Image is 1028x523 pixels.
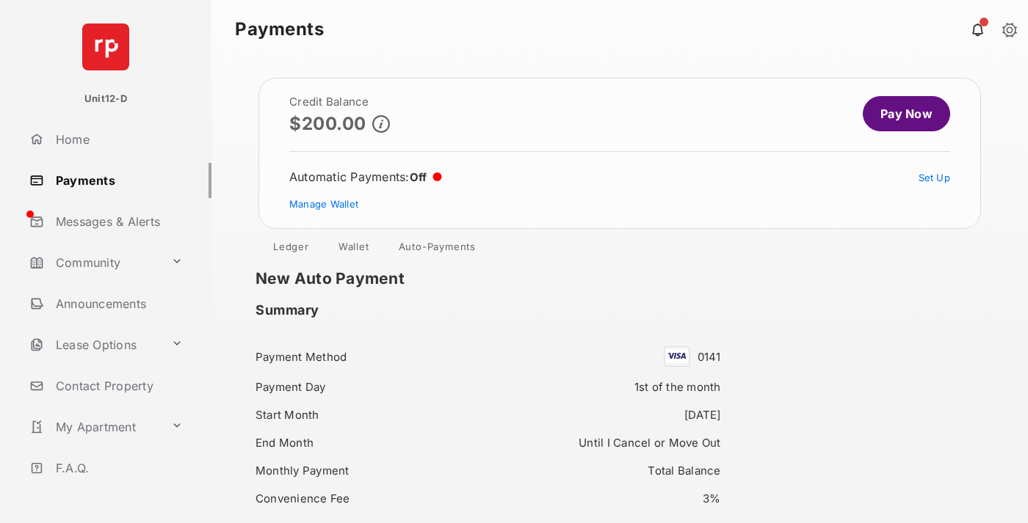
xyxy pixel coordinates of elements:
[256,302,319,318] h2: Summary
[698,350,721,364] span: 0141
[256,489,479,508] div: Convenience Fee
[410,170,427,184] span: Off
[289,96,390,108] h2: Credit Balance
[23,368,211,403] a: Contact Property
[23,163,211,198] a: Payments
[23,409,165,445] a: My Apartment
[256,405,479,425] div: Start Month
[256,347,479,367] div: Payment Method
[256,461,479,480] div: Monthly Payment
[23,245,165,280] a: Community
[289,114,366,134] p: $200.00
[23,204,211,239] a: Messages & Alerts
[235,21,324,38] strong: Payments
[387,241,488,258] a: Auto-Payments
[684,408,721,422] span: [DATE]
[919,172,951,183] a: Set Up
[256,433,479,453] div: End Month
[289,169,442,184] div: Automatic Payments :
[23,286,211,321] a: Announcements
[256,270,743,288] h1: New Auto Payment
[256,377,479,397] div: Payment Day
[23,450,211,486] a: F.A.Q.
[23,122,211,157] a: Home
[23,327,165,362] a: Lease Options
[327,241,381,258] a: Wallet
[82,23,129,70] img: svg+xml;base64,PHN2ZyB4bWxucz0iaHR0cDovL3d3dy53My5vcmcvMjAwMC9zdmciIHdpZHRoPSI2NCIgaGVpZ2h0PSI2NC...
[84,92,127,106] p: Unit12-D
[648,464,720,478] span: Total Balance
[579,436,720,450] span: Until I Cancel or Move Out
[497,489,720,508] div: 3%
[289,198,358,210] a: Manage Wallet
[261,241,321,258] a: Ledger
[634,380,721,394] span: 1st of the month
